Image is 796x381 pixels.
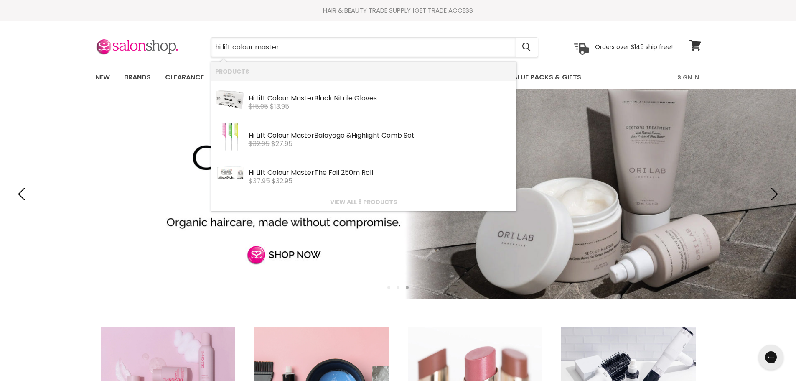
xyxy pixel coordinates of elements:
span: $27.95 [271,139,292,148]
a: View all 8 products [215,199,512,205]
a: New [89,69,116,86]
li: Products: Hi Lift Colour Master Black Nitrile Gloves [211,81,516,118]
b: Master [291,168,314,177]
nav: Main [85,65,712,89]
li: Page dot 1 [387,286,390,289]
s: $15.95 [249,102,268,111]
form: Product [211,37,538,57]
s: $32.95 [249,139,270,148]
b: Hi [249,168,254,177]
a: Brands [118,69,157,86]
b: Hi [351,130,357,140]
b: Colour [267,130,289,140]
li: Products: Hi Lift Colour Master The Foil 250m Roll [211,155,516,192]
a: Sign In [672,69,704,86]
b: Hi [249,93,254,103]
b: Lift [256,168,266,177]
a: Value Packs & Gifts [502,69,587,86]
img: SmallBusinessIGSquareTemplatesByMillennials_2_755160d0-0904-4bf3-b519-41a903f8fa97_200x.jpg [215,159,244,189]
button: Previous [15,186,31,202]
span: $13.95 [270,102,289,111]
button: Next [765,186,781,202]
iframe: Gorgias live chat messenger [754,342,788,373]
div: Black Nitrile Gloves [249,95,512,103]
p: Orders over $149 ship free! [595,43,673,51]
b: Colour [267,93,289,103]
b: Colour [267,168,289,177]
li: Page dot 3 [406,286,409,289]
s: $37.95 [249,176,270,186]
b: Master [291,130,314,140]
div: The Foil 250m Roll [249,169,512,178]
input: Search [211,38,516,57]
img: TheComb_200x.jpg [215,122,244,151]
b: Lift [256,93,266,103]
button: Search [516,38,538,57]
li: View All [211,192,516,211]
li: Products [211,62,516,81]
b: Master [291,93,314,103]
span: $32.95 [272,176,292,186]
li: Page dot 2 [397,286,399,289]
a: Clearance [159,69,210,86]
b: Hi [249,130,254,140]
b: Lift [256,130,266,140]
ul: Main menu [89,65,630,89]
div: Balayage & ghlight Comb Set [249,132,512,141]
div: HAIR & BEAUTY TRADE SUPPLY | [85,6,712,15]
li: Products: Hi Lift Colour Master Balayage & Highlight Comb Set [211,118,516,155]
a: GET TRADE ACCESS [415,6,473,15]
img: HLGLOVES41_200x.jpg [215,85,244,114]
